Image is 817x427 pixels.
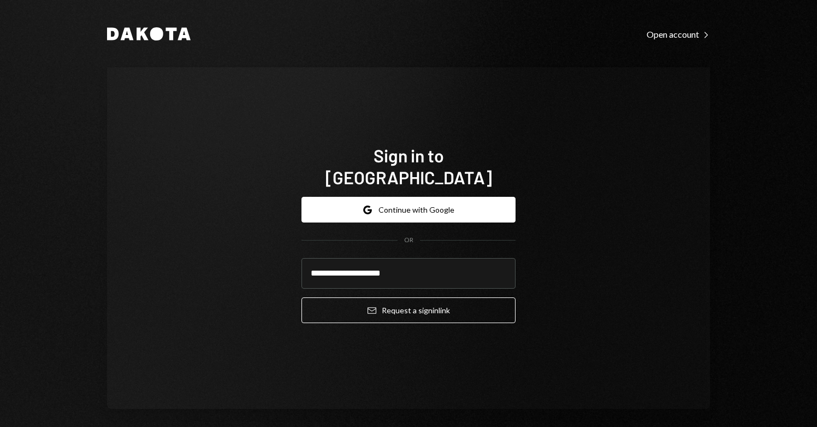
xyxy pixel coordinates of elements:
[301,144,516,188] h1: Sign in to [GEOGRAPHIC_DATA]
[404,236,413,245] div: OR
[647,29,710,40] div: Open account
[301,197,516,223] button: Continue with Google
[301,297,516,323] button: Request a signinlink
[647,28,710,40] a: Open account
